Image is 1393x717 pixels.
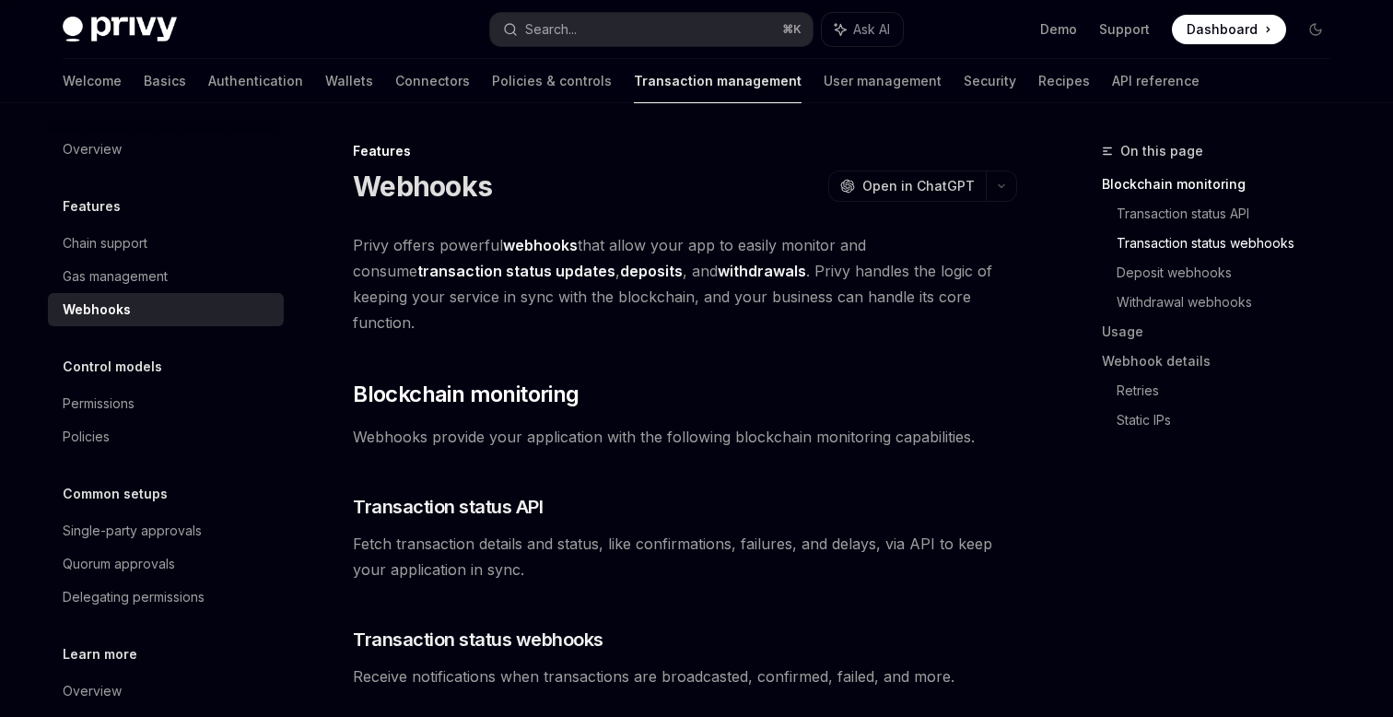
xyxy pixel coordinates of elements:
a: Transaction status API [1117,199,1345,229]
span: On this page [1120,140,1203,162]
a: Support [1099,20,1150,39]
button: Search...⌘K [490,13,813,46]
h5: Features [63,195,121,217]
a: API reference [1112,59,1200,103]
span: ⌘ K [782,22,802,37]
button: Open in ChatGPT [828,170,986,202]
h5: Common setups [63,483,168,505]
div: Delegating permissions [63,586,205,608]
a: Authentication [208,59,303,103]
a: Webhooks [48,293,284,326]
a: Policies [48,420,284,453]
a: Overview [48,675,284,708]
div: Search... [525,18,577,41]
span: Webhooks provide your application with the following blockchain monitoring capabilities. [353,424,1017,450]
span: Open in ChatGPT [862,177,975,195]
a: Blockchain monitoring [1102,170,1345,199]
a: Static IPs [1117,406,1345,435]
span: Transaction status API [353,494,543,520]
a: Transaction status webhooks [1117,229,1345,258]
a: Policies & controls [492,59,612,103]
a: Single-party approvals [48,514,284,547]
strong: webhooks [503,236,578,254]
a: Quorum approvals [48,547,284,581]
a: Gas management [48,260,284,293]
div: Policies [63,426,110,448]
a: Recipes [1038,59,1090,103]
a: Basics [144,59,186,103]
button: Ask AI [822,13,903,46]
span: Ask AI [853,20,890,39]
img: dark logo [63,17,177,42]
div: Permissions [63,393,135,415]
a: Welcome [63,59,122,103]
div: Overview [63,138,122,160]
span: Blockchain monitoring [353,380,579,409]
a: Demo [1040,20,1077,39]
a: Overview [48,133,284,166]
a: Transaction management [634,59,802,103]
a: Webhook details [1102,347,1345,376]
a: Delegating permissions [48,581,284,614]
div: Overview [63,680,122,702]
a: Dashboard [1172,15,1286,44]
a: Permissions [48,387,284,420]
a: Retries [1117,376,1345,406]
a: Withdrawal webhooks [1117,288,1345,317]
a: Deposit webhooks [1117,258,1345,288]
button: Toggle dark mode [1301,15,1330,44]
h5: Control models [63,356,162,378]
a: Usage [1102,317,1345,347]
div: Single-party approvals [63,520,202,542]
div: Chain support [63,232,147,254]
div: Gas management [63,265,168,288]
div: Quorum approvals [63,553,175,575]
span: Fetch transaction details and status, like confirmations, failures, and delays, via API to keep y... [353,531,1017,582]
div: Features [353,142,1017,160]
div: Webhooks [63,299,131,321]
a: User management [824,59,942,103]
a: Connectors [395,59,470,103]
h1: Webhooks [353,170,492,203]
span: Privy offers powerful that allow your app to easily monitor and consume , , and . Privy handles t... [353,232,1017,335]
strong: transaction status updates [417,262,615,280]
h5: Learn more [63,643,137,665]
span: Transaction status webhooks [353,627,603,652]
a: Chain support [48,227,284,260]
strong: withdrawals [718,262,806,280]
a: Wallets [325,59,373,103]
span: Dashboard [1187,20,1258,39]
a: Security [964,59,1016,103]
span: Receive notifications when transactions are broadcasted, confirmed, failed, and more. [353,664,1017,689]
strong: deposits [620,262,683,280]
